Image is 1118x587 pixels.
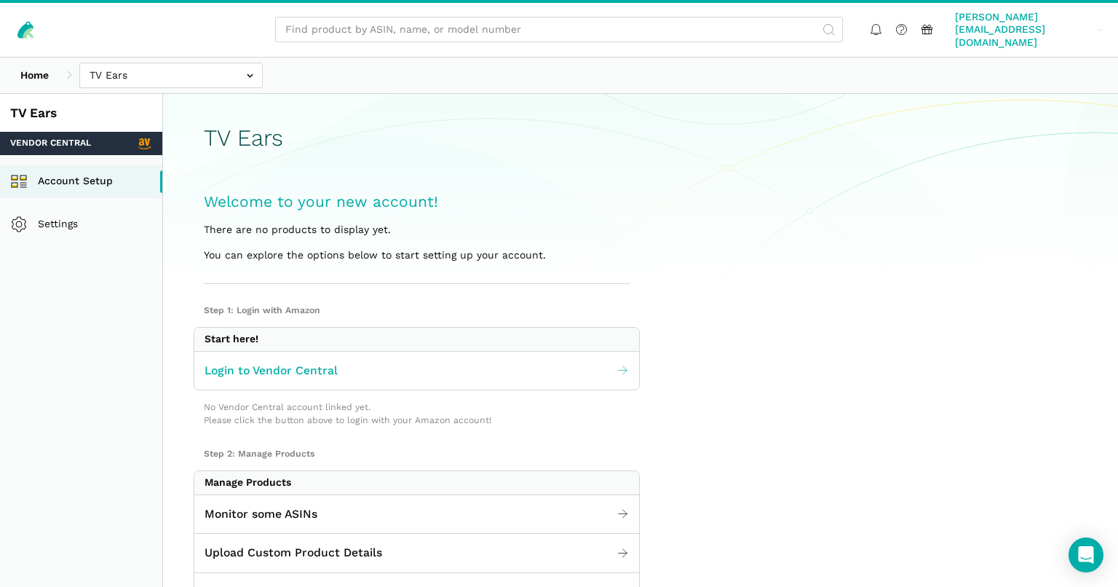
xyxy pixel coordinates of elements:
[950,8,1108,52] a: [PERSON_NAME][EMAIL_ADDRESS][DOMAIN_NAME]
[205,476,291,489] div: Manage Products
[1069,537,1103,572] div: Open Intercom Messenger
[79,63,263,88] input: TV Ears
[204,248,630,263] p: You can explore the options below to start setting up your account.
[204,448,630,461] h2: Step 2: Manage Products
[10,137,91,150] span: Vendor Central
[194,500,639,529] a: Monitor some ASINs
[204,401,582,428] p: No Vendor Central account linked yet. Please click the button above to login with your Amazon acc...
[205,333,258,346] div: Start here!
[204,222,630,237] p: There are no products to display yet.
[10,63,59,88] a: Home
[194,357,639,385] a: Login to Vendor Central
[205,544,382,562] span: Upload Custom Product Details
[10,104,152,122] div: TV Ears
[955,11,1092,50] span: [PERSON_NAME][EMAIL_ADDRESS][DOMAIN_NAME]
[204,304,630,318] h2: Step 1: Login with Amazon
[194,539,639,567] a: Upload Custom Product Details
[204,125,1077,151] h1: TV Ears
[204,192,630,212] h2: Welcome to your new account!
[205,362,338,380] span: Login to Vendor Central
[205,505,317,524] span: Monitor some ASINs
[275,17,843,42] input: Find product by ASIN, name, or model number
